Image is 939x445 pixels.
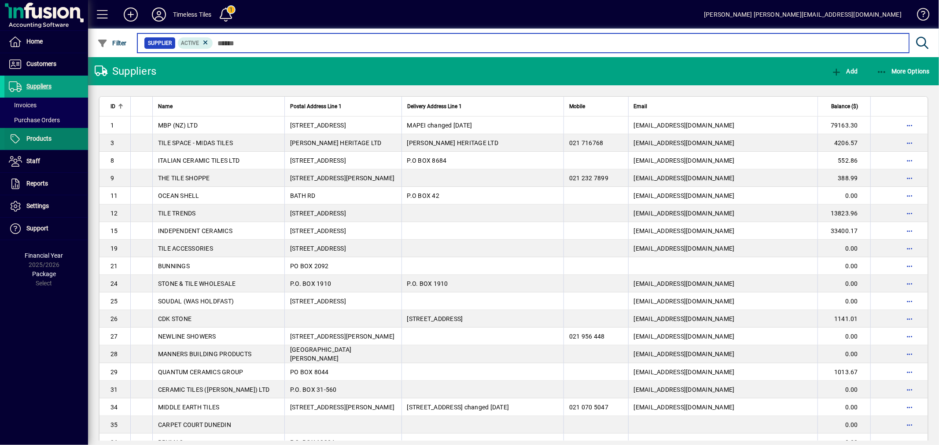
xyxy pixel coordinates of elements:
span: 021 070 5047 [569,404,608,411]
button: More options [902,118,917,132]
span: SOUDAL (WAS HOLDFAST) [158,298,234,305]
a: Reports [4,173,88,195]
span: 35 [110,421,118,428]
div: [PERSON_NAME] [PERSON_NAME][EMAIL_ADDRESS][DOMAIN_NAME] [704,7,902,22]
button: More options [902,400,917,414]
span: 21 [110,263,118,270]
span: [EMAIL_ADDRESS][DOMAIN_NAME] [634,280,735,287]
span: QUANTUM CERAMICS GROUP [158,368,243,376]
span: 11 [110,192,118,199]
span: 34 [110,404,118,411]
span: CERAMIC TILES ([PERSON_NAME]) LTD [158,386,269,393]
button: More options [902,189,917,203]
span: 8 [110,157,114,164]
a: Staff [4,150,88,172]
span: Name [158,102,173,111]
td: 0.00 [817,381,870,398]
a: Knowledge Base [910,2,928,30]
span: Add [831,68,858,75]
span: THE TILE SHOPPE [158,175,210,182]
td: 0.00 [817,398,870,416]
a: Customers [4,53,88,75]
span: P.O. BOX 1910 [290,280,331,287]
span: MIDDLE EARTH TILES [158,404,220,411]
td: 13823.96 [817,204,870,222]
span: CARPET COURT DUNEDIN [158,421,231,428]
span: [EMAIL_ADDRESS][DOMAIN_NAME] [634,298,735,305]
div: ID [110,102,125,111]
td: 0.00 [817,187,870,204]
span: P.O BOX 8684 [407,157,447,164]
button: More options [902,365,917,379]
span: [EMAIL_ADDRESS][DOMAIN_NAME] [634,333,735,340]
button: More options [902,259,917,273]
button: More options [902,294,917,308]
span: [EMAIL_ADDRESS][DOMAIN_NAME] [634,157,735,164]
button: More options [902,224,917,238]
span: [PERSON_NAME] HERITAGE LTD [290,139,382,146]
div: Name [158,102,279,111]
span: Customers [26,60,56,67]
button: More options [902,206,917,220]
span: 28 [110,350,118,357]
span: MANNERS BUILDING PRODUCTS [158,350,251,357]
span: Staff [26,157,40,164]
button: More options [902,277,917,291]
span: Balance ($) [831,102,858,111]
button: More options [902,153,917,168]
span: 021 716768 [569,139,604,146]
span: [STREET_ADDRESS] [290,298,346,305]
td: 0.00 [817,345,870,363]
span: MAPEI changed [DATE] [407,122,472,129]
span: OCEAN SHELL [158,192,199,199]
span: Package [32,270,56,277]
div: Mobile [569,102,623,111]
button: More options [902,329,917,343]
td: 0.00 [817,292,870,310]
span: 3 [110,139,114,146]
span: Products [26,135,52,142]
span: 12 [110,210,118,217]
div: Balance ($) [823,102,866,111]
button: More options [902,171,917,185]
span: NEWLINE SHOWERS [158,333,216,340]
span: INDEPENDENT CERAMICS [158,227,232,234]
span: [STREET_ADDRESS] [407,315,463,322]
span: [STREET_ADDRESS] [290,245,346,252]
button: More options [902,312,917,326]
td: 0.00 [817,416,870,434]
span: Filter [97,40,127,47]
span: BUNNINGS [158,263,190,270]
mat-chip: Activation Status: Active [178,37,213,49]
div: Suppliers [95,64,156,78]
button: More options [902,418,917,432]
div: Email [634,102,812,111]
span: [EMAIL_ADDRESS][DOMAIN_NAME] [634,175,735,182]
button: Filter [95,35,129,51]
span: Purchase Orders [9,117,60,124]
span: [EMAIL_ADDRESS][DOMAIN_NAME] [634,210,735,217]
td: 1141.01 [817,310,870,328]
span: [EMAIL_ADDRESS][DOMAIN_NAME] [634,368,735,376]
a: Purchase Orders [4,113,88,128]
span: [STREET_ADDRESS][PERSON_NAME] [290,175,394,182]
span: 27 [110,333,118,340]
td: 4206.57 [817,134,870,152]
span: [STREET_ADDRESS] [290,210,346,217]
a: Home [4,31,88,53]
button: More options [902,136,917,150]
span: BATH RD [290,192,316,199]
td: 552.86 [817,152,870,169]
span: Postal Address Line 1 [290,102,342,111]
span: 1 [110,122,114,129]
span: [GEOGRAPHIC_DATA][PERSON_NAME] [290,346,351,362]
span: Settings [26,202,49,209]
td: 0.00 [817,328,870,345]
td: 0.00 [817,240,870,257]
span: [EMAIL_ADDRESS][DOMAIN_NAME] [634,245,735,252]
button: Profile [145,7,173,22]
span: Active [181,40,199,46]
span: [EMAIL_ADDRESS][DOMAIN_NAME] [634,386,735,393]
td: 0.00 [817,275,870,292]
span: Financial Year [25,252,63,259]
